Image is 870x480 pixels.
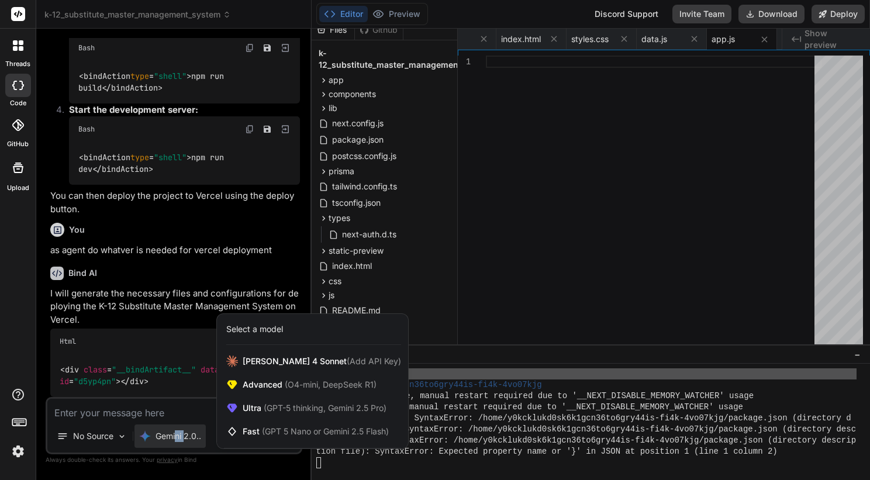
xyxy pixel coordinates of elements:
[243,426,389,437] span: Fast
[261,403,386,413] span: (GPT-5 thinking, Gemini 2.5 Pro)
[243,379,377,391] span: Advanced
[282,379,377,389] span: (O4-mini, DeepSeek R1)
[226,323,283,335] div: Select a model
[262,426,389,436] span: (GPT 5 Nano or Gemini 2.5 Flash)
[243,355,401,367] span: [PERSON_NAME] 4 Sonnet
[243,402,386,414] span: Ultra
[347,356,401,366] span: (Add API Key)
[8,441,28,461] img: settings
[5,59,30,69] label: threads
[7,183,29,193] label: Upload
[10,98,26,108] label: code
[7,139,29,149] label: GitHub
